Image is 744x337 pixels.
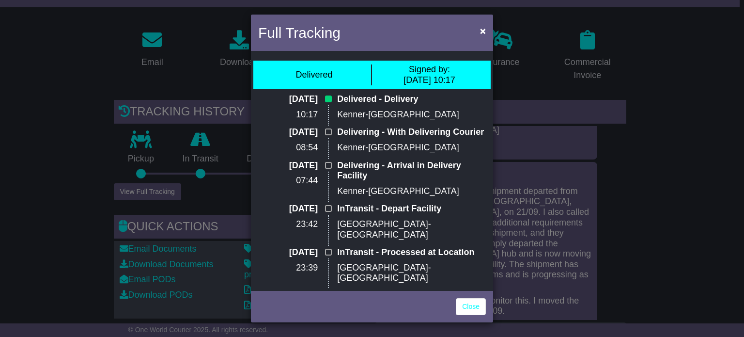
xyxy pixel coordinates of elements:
p: [GEOGRAPHIC_DATA]-[GEOGRAPHIC_DATA] [337,219,486,240]
p: Delivering - Arrival in Delivery Facility [337,160,486,181]
p: [DATE] [258,247,318,258]
p: [DATE] [258,204,318,214]
p: 07:44 [258,176,318,186]
h4: Full Tracking [258,22,341,44]
span: Signed by: [409,64,450,74]
p: Kenner-[GEOGRAPHIC_DATA] [337,143,486,153]
p: 23:39 [258,263,318,273]
p: Kenner-[GEOGRAPHIC_DATA] [337,110,486,120]
span: × [480,25,486,36]
p: 10:17 [258,110,318,120]
p: InTransit - Processed at Location [337,247,486,258]
div: [DATE] 10:17 [403,64,455,85]
p: InTransit - Depart Facility [337,204,486,214]
p: Delivering - With Delivering Courier [337,127,486,138]
p: [DATE] [258,94,318,105]
div: Delivered [295,70,332,80]
p: [GEOGRAPHIC_DATA]-[GEOGRAPHIC_DATA] [337,263,486,284]
p: Delivered - Delivery [337,94,486,105]
p: [DATE] [258,127,318,138]
a: Close [456,298,486,315]
p: Kenner-[GEOGRAPHIC_DATA] [337,186,486,197]
p: 08:54 [258,143,318,153]
p: 23:42 [258,219,318,230]
button: Close [475,21,491,41]
p: [DATE] [258,160,318,171]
